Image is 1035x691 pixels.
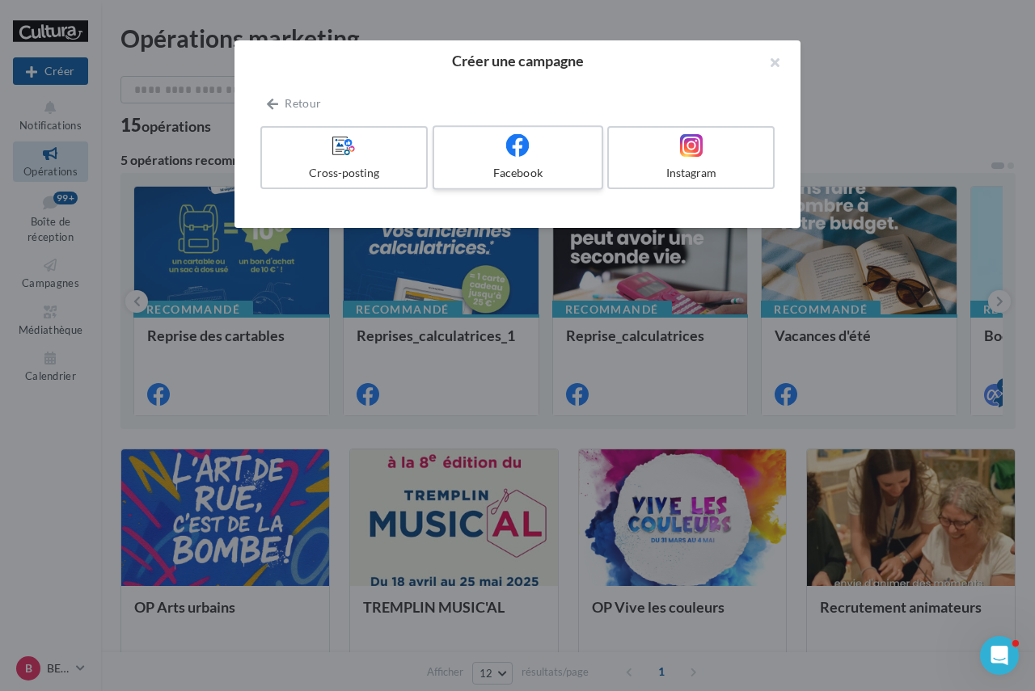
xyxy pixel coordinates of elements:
div: Cross-posting [268,165,420,181]
h2: Créer une campagne [260,53,775,68]
div: Facebook [441,165,594,181]
iframe: Intercom live chat [980,636,1019,675]
div: Instagram [615,165,767,181]
button: Retour [260,94,327,113]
